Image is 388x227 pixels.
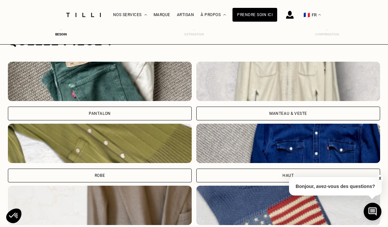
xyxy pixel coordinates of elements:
[318,14,321,16] img: menu déroulant
[286,11,294,19] img: icône connexion
[89,112,111,115] div: Pantalon
[232,8,277,22] a: Prendre soin ici
[196,62,380,101] img: Tilli retouche votre Manteau & Veste
[289,177,382,196] p: Bonjour, avez-vous des questions?
[314,32,340,36] div: Confirmation
[8,62,192,101] img: Tilli retouche votre Pantalon
[196,186,380,225] img: Tilli retouche votre Pull & gilet
[196,124,380,163] img: Tilli retouche votre Haut
[154,12,170,17] a: Marque
[8,186,192,225] img: Tilli retouche votre Tailleur
[181,32,207,36] div: Estimation
[64,13,103,17] img: Logo du service de couturière Tilli
[201,0,226,30] div: À propos
[144,14,147,16] img: Menu déroulant
[95,174,105,177] div: Robe
[300,0,324,30] button: 🇫🇷 FR
[8,124,192,163] img: Tilli retouche votre Robe
[269,112,307,115] div: Manteau & Veste
[48,32,74,36] div: Besoin
[177,12,194,17] a: Artisan
[303,12,310,18] span: 🇫🇷
[113,0,147,30] div: Nos services
[376,175,383,182] button: X
[282,174,294,177] div: Haut
[223,14,226,16] img: Menu déroulant à propos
